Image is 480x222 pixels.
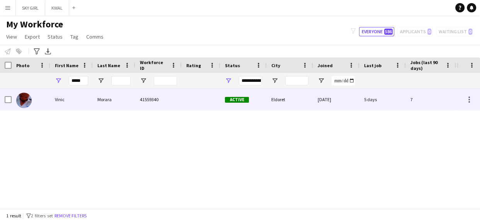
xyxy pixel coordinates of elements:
span: First Name [55,63,78,68]
input: Workforce ID Filter Input [154,76,177,85]
button: Open Filter Menu [271,77,278,84]
button: SKY GIRL [16,0,45,15]
span: Last Name [97,63,120,68]
span: Status [48,33,63,40]
div: [DATE] [313,89,359,110]
div: Vinic [50,89,93,110]
app-action-btn: Export XLSX [43,47,53,56]
span: 586 [384,29,393,35]
span: Export [25,33,40,40]
span: Joined [318,63,333,68]
button: Open Filter Menu [318,77,325,84]
input: First Name Filter Input [69,76,88,85]
span: Photo [16,63,29,68]
span: Workforce ID [140,59,168,71]
div: 5 days [359,89,406,110]
button: Everyone586 [359,27,394,36]
a: Tag [67,32,82,42]
a: Export [22,32,43,42]
span: Rating [186,63,201,68]
span: Tag [70,33,78,40]
button: KWAL [45,0,69,15]
span: City [271,63,280,68]
a: View [3,32,20,42]
button: Open Filter Menu [140,77,147,84]
input: Joined Filter Input [332,76,355,85]
a: Status [44,32,66,42]
input: City Filter Input [285,76,308,85]
div: Eldoret [267,89,313,110]
button: Open Filter Menu [225,77,232,84]
span: Jobs (last 90 days) [410,59,442,71]
span: Comms [86,33,104,40]
input: Last Name Filter Input [111,76,131,85]
span: Status [225,63,240,68]
img: Vinic Morara [16,93,32,108]
button: Open Filter Menu [97,77,104,84]
div: 41559340 [135,89,182,110]
button: Open Filter Menu [55,77,62,84]
app-action-btn: Advanced filters [32,47,41,56]
span: Last job [364,63,381,68]
a: Comms [83,32,107,42]
span: 2 filters set [31,213,53,219]
div: 7 [406,89,456,110]
span: Active [225,97,249,103]
div: Morara [93,89,135,110]
span: View [6,33,17,40]
span: My Workforce [6,19,63,30]
button: Remove filters [53,212,88,220]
